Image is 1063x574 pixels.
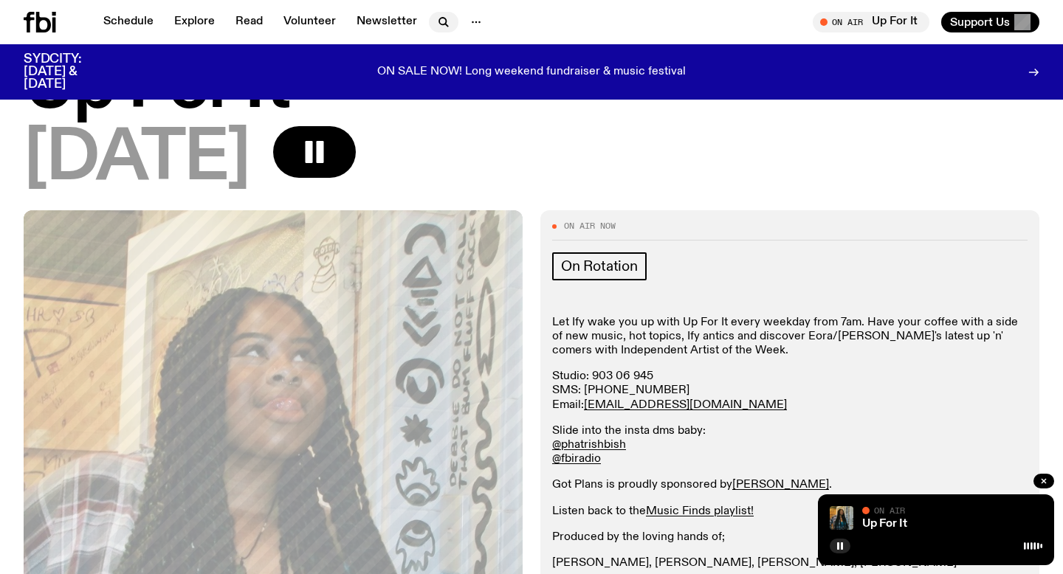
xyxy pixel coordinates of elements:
[862,518,907,530] a: Up For It
[941,12,1039,32] button: Support Us
[552,370,1028,412] p: Studio: 903 06 945 SMS: [PHONE_NUMBER] Email:
[24,54,1039,120] h1: Up For It
[561,258,638,274] span: On Rotation
[552,478,1028,492] p: Got Plans is proudly sponsored by .
[830,506,853,530] img: Ify - a Brown Skin girl with black braided twists, looking up to the side with her tongue stickin...
[874,505,905,515] span: On Air
[564,222,616,230] span: On Air Now
[584,399,787,411] a: [EMAIL_ADDRESS][DOMAIN_NAME]
[950,15,1010,29] span: Support Us
[24,53,118,91] h3: SYDCITY: [DATE] & [DATE]
[646,505,754,517] a: Music Finds playlist!
[24,126,250,193] span: [DATE]
[552,505,1028,519] p: Listen back to the
[227,12,272,32] a: Read
[275,12,345,32] a: Volunteer
[552,252,647,280] a: On Rotation
[813,12,929,32] button: On AirUp For It
[348,12,426,32] a: Newsletter
[552,453,601,465] a: @fbiradio
[377,66,686,79] p: ON SALE NOW! Long weekend fundraiser & music festival
[552,439,626,451] a: @phatrishbish
[552,530,1028,544] p: Produced by the loving hands of;
[552,316,1028,359] p: Let Ify wake you up with Up For It every weekday from 7am. Have your coffee with a side of new mu...
[552,556,1028,570] p: [PERSON_NAME], [PERSON_NAME], [PERSON_NAME], [PERSON_NAME]
[94,12,162,32] a: Schedule
[165,12,224,32] a: Explore
[732,479,829,491] a: [PERSON_NAME]
[552,424,1028,467] p: Slide into the insta dms baby:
